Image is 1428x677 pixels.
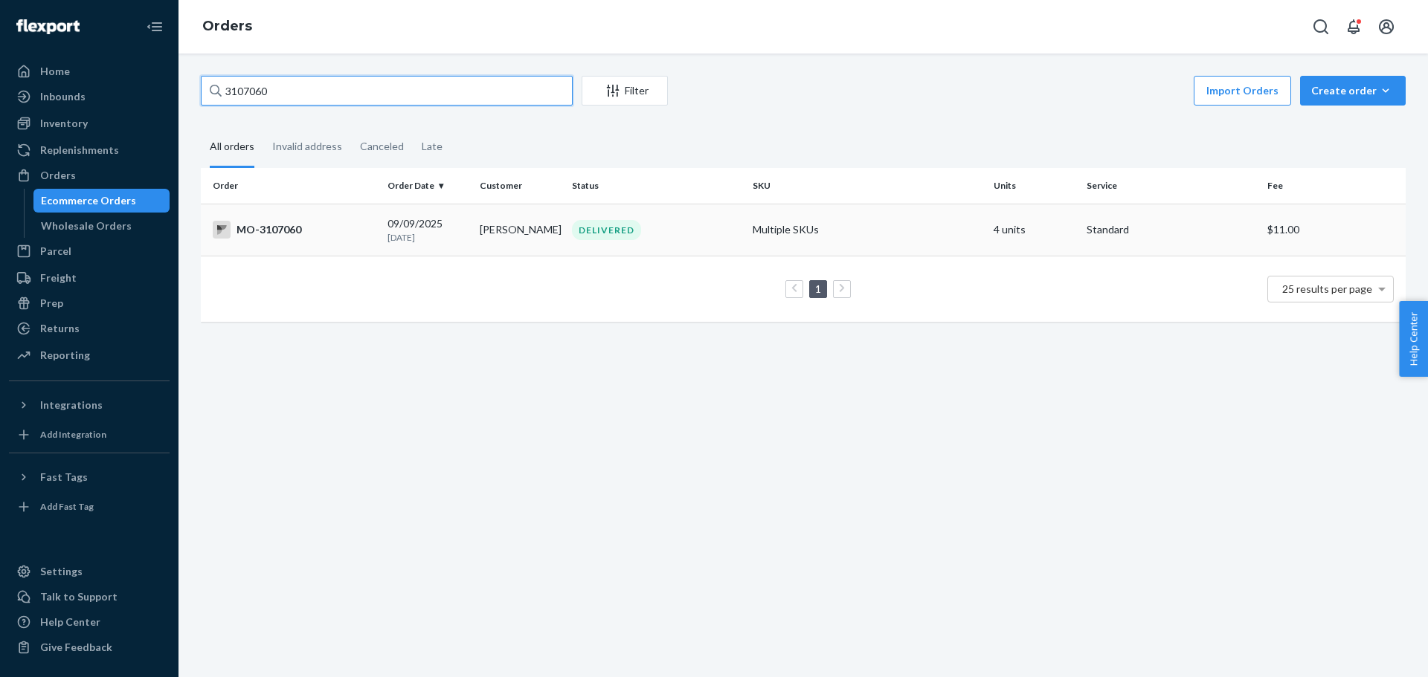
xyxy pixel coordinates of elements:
div: Filter [582,83,667,98]
th: Status [566,168,747,204]
div: Talk to Support [40,589,118,604]
div: MO-3107060 [213,221,376,239]
th: SKU [747,168,988,204]
span: 25 results per page [1282,282,1372,295]
div: Ecommerce Orders [41,193,136,208]
div: Parcel [40,244,71,259]
div: Add Integration [40,428,106,441]
th: Order Date [382,168,474,204]
img: Flexport logo [16,19,80,34]
div: Orders [40,168,76,183]
a: Add Fast Tag [9,495,170,519]
div: 09/09/2025 [387,216,468,244]
div: All orders [210,127,254,168]
a: Freight [9,266,170,290]
div: Create order [1311,83,1395,98]
div: Give Feedback [40,640,112,655]
a: Wholesale Orders [33,214,170,238]
a: Home [9,59,170,83]
th: Units [988,168,1080,204]
button: Help Center [1399,301,1428,377]
p: [DATE] [387,231,468,244]
a: Parcel [9,239,170,263]
button: Filter [582,76,668,106]
div: Wholesale Orders [41,218,132,233]
div: Invalid address [272,127,342,166]
input: Search orders [201,76,573,106]
div: Inbounds [40,89,86,104]
button: Open notifications [1339,12,1368,42]
div: Home [40,64,70,79]
a: Orders [202,18,252,34]
a: Ecommerce Orders [33,189,170,213]
button: Integrations [9,393,170,417]
button: Fast Tags [9,465,170,489]
div: Reporting [40,348,90,363]
div: Freight [40,271,77,285]
th: Order [201,168,382,204]
td: Multiple SKUs [747,204,988,256]
a: Inbounds [9,85,170,108]
button: Import Orders [1194,76,1291,106]
a: Prep [9,291,170,315]
td: 4 units [988,204,1080,256]
div: Inventory [40,116,88,131]
a: Returns [9,317,170,340]
a: Inventory [9,111,170,135]
div: DELIVERED [572,220,641,240]
button: Give Feedback [9,635,170,659]
div: Add Fast Tag [40,500,94,513]
a: Orders [9,163,170,187]
button: Open account menu [1371,12,1401,42]
th: Fee [1261,168,1406,204]
a: Replenishments [9,138,170,162]
button: Open Search Box [1306,12,1336,42]
div: Customer [480,179,560,192]
td: $11.00 [1261,204,1406,256]
div: Help Center [40,615,100,629]
div: Prep [40,296,63,311]
ol: breadcrumbs [190,5,264,48]
a: Page 1 is your current page [812,282,824,295]
a: Settings [9,560,170,583]
div: Integrations [40,398,103,412]
button: Close Navigation [140,12,170,42]
button: Create order [1300,76,1406,106]
th: Service [1081,168,1261,204]
div: Canceled [360,127,404,166]
div: Settings [40,564,83,579]
td: [PERSON_NAME] [474,204,566,256]
a: Reporting [9,343,170,367]
p: Standard [1087,222,1255,237]
div: Returns [40,321,80,336]
div: Late [422,127,443,166]
a: Talk to Support [9,585,170,609]
div: Fast Tags [40,470,88,485]
a: Add Integration [9,423,170,447]
div: Replenishments [40,143,119,158]
a: Help Center [9,610,170,634]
